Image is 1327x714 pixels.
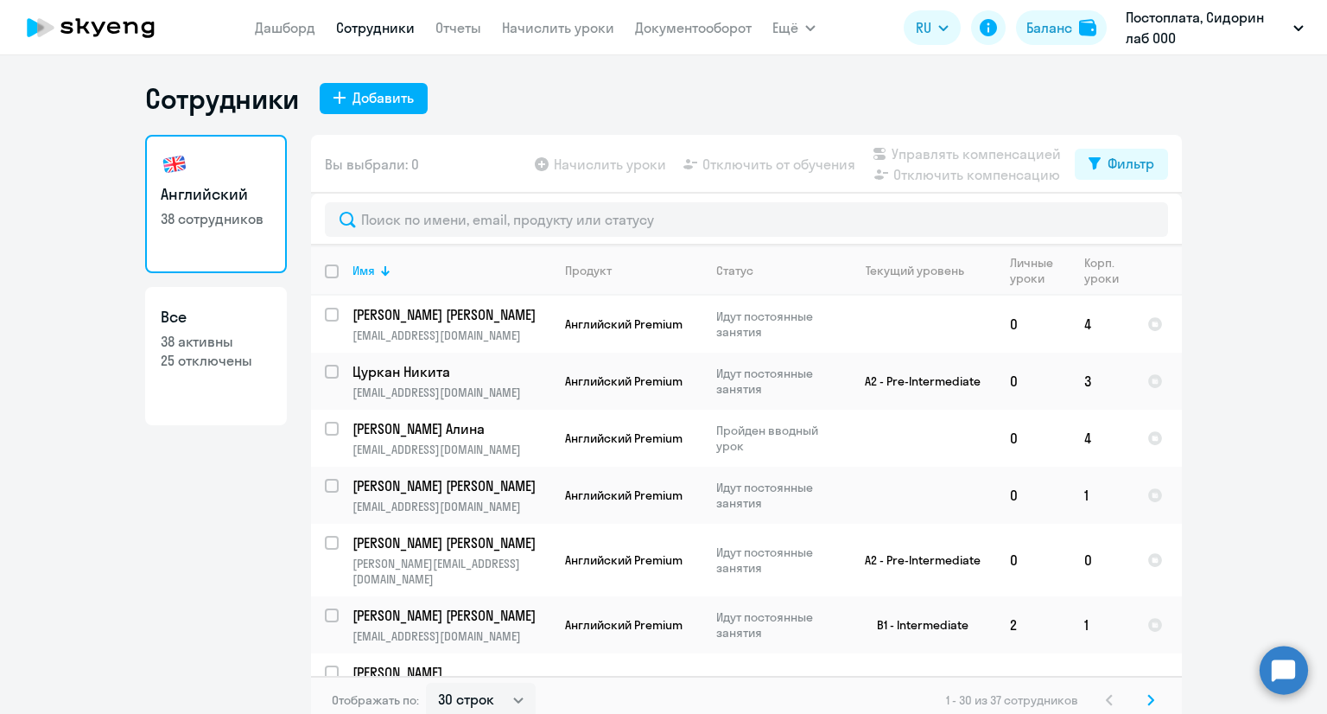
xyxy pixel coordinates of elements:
[352,606,550,625] a: [PERSON_NAME] [PERSON_NAME]
[352,442,550,457] p: [EMAIL_ADDRESS][DOMAIN_NAME]
[1079,19,1096,36] img: balance
[996,353,1070,410] td: 0
[996,524,1070,596] td: 0
[145,287,287,425] a: Все38 активны25 отключены
[352,628,550,644] p: [EMAIL_ADDRESS][DOMAIN_NAME]
[716,366,835,397] p: Идут постоянные занятия
[1010,255,1054,286] div: Личные уроки
[904,10,961,45] button: RU
[1016,10,1107,45] button: Балансbalance
[716,480,835,511] p: Идут постоянные занятия
[716,263,835,278] div: Статус
[1108,153,1154,174] div: Фильтр
[1084,255,1133,286] div: Корп. уроки
[1070,353,1133,410] td: 3
[565,316,683,332] span: Английский Premium
[161,209,271,228] p: 38 сотрудников
[352,263,550,278] div: Имя
[565,488,683,503] span: Английский Premium
[352,419,550,438] a: [PERSON_NAME] Алина
[1010,255,1070,286] div: Личные уроки
[352,305,548,324] p: [PERSON_NAME] [PERSON_NAME]
[1084,255,1119,286] div: Корп. уроки
[325,154,419,175] span: Вы выбрали: 0
[1070,596,1133,653] td: 1
[336,19,415,36] a: Сотрудники
[1126,7,1286,48] p: Постоплата, Сидорин лаб ООО
[352,663,550,682] a: [PERSON_NAME]
[716,263,753,278] div: Статус
[1117,7,1312,48] button: Постоплата, Сидорин лаб ООО
[352,419,548,438] p: [PERSON_NAME] Алина
[352,385,550,400] p: [EMAIL_ADDRESS][DOMAIN_NAME]
[352,263,375,278] div: Имя
[835,524,996,596] td: A2 - Pre-Intermediate
[849,263,995,278] div: Текущий уровень
[996,296,1070,353] td: 0
[145,135,287,273] a: Английский38 сотрудников
[502,19,614,36] a: Начислить уроки
[352,499,550,514] p: [EMAIL_ADDRESS][DOMAIN_NAME]
[835,353,996,410] td: A2 - Pre-Intermediate
[352,606,548,625] p: [PERSON_NAME] [PERSON_NAME]
[352,87,414,108] div: Добавить
[565,430,683,446] span: Английский Premium
[325,202,1168,237] input: Поиск по имени, email, продукту или статусу
[946,692,1078,708] span: 1 - 30 из 37 сотрудников
[161,183,271,206] h3: Английский
[320,83,428,114] button: Добавить
[352,476,548,495] p: [PERSON_NAME] [PERSON_NAME]
[255,19,315,36] a: Дашборд
[1075,149,1168,180] button: Фильтр
[1026,17,1072,38] div: Баланс
[332,692,419,708] span: Отображать по:
[352,362,550,381] a: Цуркан Никита
[716,545,835,576] p: Идут постоянные занятия
[352,476,550,495] a: [PERSON_NAME] [PERSON_NAME]
[435,19,481,36] a: Отчеты
[835,596,996,653] td: B1 - Intermediate
[161,306,271,328] h3: Все
[161,351,271,370] p: 25 отключены
[1070,467,1133,524] td: 1
[565,552,683,568] span: Английский Premium
[565,263,612,278] div: Продукт
[772,17,798,38] span: Ещё
[352,556,550,587] p: [PERSON_NAME][EMAIL_ADDRESS][DOMAIN_NAME]
[1070,410,1133,467] td: 4
[352,533,550,552] a: [PERSON_NAME] [PERSON_NAME]
[996,596,1070,653] td: 2
[352,663,548,682] p: [PERSON_NAME]
[996,410,1070,467] td: 0
[716,609,835,641] p: Идут постоянные занятия
[161,332,271,351] p: 38 активны
[161,150,188,178] img: english
[1070,524,1133,596] td: 0
[352,362,548,381] p: Цуркан Никита
[145,81,299,116] h1: Сотрудники
[772,10,816,45] button: Ещё
[916,17,931,38] span: RU
[352,305,550,324] a: [PERSON_NAME] [PERSON_NAME]
[716,423,835,454] p: Пройден вводный урок
[716,674,835,705] p: Идут постоянные занятия
[716,309,835,340] p: Идут постоянные занятия
[866,263,964,278] div: Текущий уровень
[352,533,548,552] p: [PERSON_NAME] [PERSON_NAME]
[352,328,550,343] p: [EMAIL_ADDRESS][DOMAIN_NAME]
[635,19,752,36] a: Документооборот
[565,263,702,278] div: Продукт
[565,373,683,389] span: Английский Premium
[565,617,683,633] span: Английский Premium
[1070,296,1133,353] td: 4
[996,467,1070,524] td: 0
